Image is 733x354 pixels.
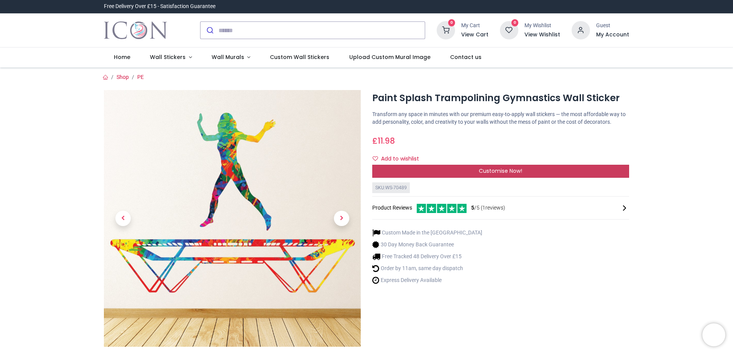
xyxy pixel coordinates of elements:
[104,20,167,41] img: Icon Wall Stickers
[137,74,144,80] a: PE
[372,135,395,146] span: £
[201,22,219,39] button: Submit
[372,252,482,261] li: Free Tracked 48 Delivery Over £15
[437,27,455,33] a: 0
[349,53,431,61] span: Upload Custom Mural Image
[104,90,361,347] img: Paint Splash Trampolining Gymnastics Wall Sticker
[373,156,378,161] i: Add to wishlist
[104,129,142,308] a: Previous
[270,53,329,61] span: Custom Wall Stickers
[372,111,629,126] p: Transform any space in minutes with our premium easy-to-apply wall stickers — the most affordable...
[500,27,518,33] a: 0
[104,3,215,10] div: Free Delivery Over £15 - Satisfaction Guarantee
[479,167,522,175] span: Customise Now!
[471,204,505,212] span: /5 ( 1 reviews)
[372,264,482,272] li: Order by 11am, same day dispatch
[524,22,560,29] div: My Wishlist
[702,323,725,346] iframe: Brevo live chat
[322,129,361,308] a: Next
[212,53,244,61] span: Wall Murals
[372,276,482,284] li: Express Delivery Available
[378,135,395,146] span: 11.98
[596,31,629,39] a: My Account
[511,19,519,26] sup: 0
[372,92,629,105] h1: Paint Splash Trampolining Gymnastics Wall Sticker
[334,211,349,226] span: Next
[372,229,482,237] li: Custom Made in the [GEOGRAPHIC_DATA]
[115,211,131,226] span: Previous
[117,74,129,80] a: Shop
[372,203,629,213] div: Product Reviews
[372,152,426,166] button: Add to wishlistAdd to wishlist
[524,31,560,39] a: View Wishlist
[372,182,410,193] div: SKU: WS-70489
[372,241,482,249] li: 30 Day Money Back Guarantee
[596,22,629,29] div: Guest
[461,31,488,39] a: View Cart
[202,48,260,67] a: Wall Murals
[448,19,455,26] sup: 0
[471,205,474,211] span: 5
[114,53,130,61] span: Home
[450,53,482,61] span: Contact us
[461,22,488,29] div: My Cart
[104,20,167,41] a: Logo of Icon Wall Stickers
[150,53,186,61] span: Wall Stickers
[140,48,202,67] a: Wall Stickers
[468,3,629,10] iframe: Customer reviews powered by Trustpilot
